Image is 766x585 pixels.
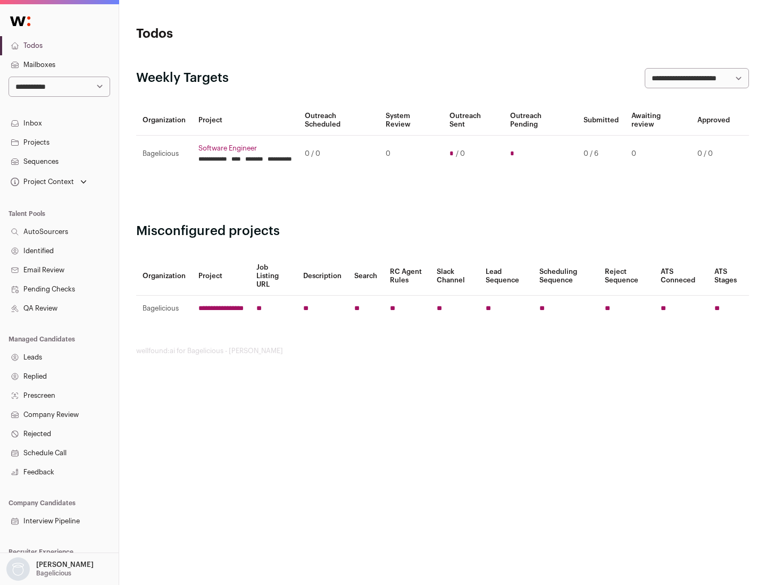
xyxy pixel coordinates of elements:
th: Project [192,257,250,296]
th: Organization [136,257,192,296]
th: RC Agent Rules [384,257,430,296]
td: Bagelicious [136,136,192,172]
td: Bagelicious [136,296,192,322]
a: Software Engineer [198,144,292,153]
p: [PERSON_NAME] [36,561,94,569]
button: Open dropdown [9,174,89,189]
th: Organization [136,105,192,136]
img: nopic.png [6,557,30,581]
th: Job Listing URL [250,257,297,296]
th: ATS Stages [708,257,749,296]
td: 0 / 0 [298,136,379,172]
th: Description [297,257,348,296]
td: 0 / 6 [577,136,625,172]
p: Bagelicious [36,569,71,578]
th: Approved [691,105,736,136]
h1: Todos [136,26,340,43]
th: Lead Sequence [479,257,533,296]
th: Search [348,257,384,296]
th: Scheduling Sequence [533,257,598,296]
h2: Misconfigured projects [136,223,749,240]
th: ATS Conneced [654,257,707,296]
footer: wellfound:ai for Bagelicious - [PERSON_NAME] [136,347,749,355]
th: Slack Channel [430,257,479,296]
button: Open dropdown [4,557,96,581]
img: Wellfound [4,11,36,32]
th: Submitted [577,105,625,136]
div: Project Context [9,178,74,186]
h2: Weekly Targets [136,70,229,87]
th: Outreach Sent [443,105,504,136]
td: 0 [625,136,691,172]
th: Outreach Scheduled [298,105,379,136]
th: Awaiting review [625,105,691,136]
td: 0 / 0 [691,136,736,172]
th: Reject Sequence [598,257,655,296]
span: / 0 [456,149,465,158]
th: Project [192,105,298,136]
td: 0 [379,136,443,172]
th: Outreach Pending [504,105,577,136]
th: System Review [379,105,443,136]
